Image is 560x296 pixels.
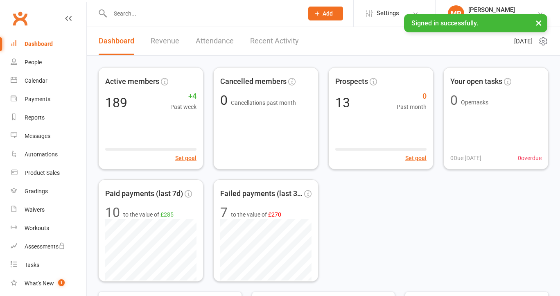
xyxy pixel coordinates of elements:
[25,243,65,250] div: Assessments
[461,99,488,106] span: Open tasks
[105,76,159,88] span: Active members
[25,59,42,66] div: People
[377,4,399,23] span: Settings
[448,5,464,22] div: MP
[170,90,196,102] span: +4
[175,154,196,163] button: Set goal
[25,262,39,268] div: Tasks
[25,225,49,231] div: Workouts
[11,108,86,127] a: Reports
[11,274,86,293] a: What's New1
[405,154,427,163] button: Set goal
[25,188,48,194] div: Gradings
[231,99,296,106] span: Cancellations past month
[25,280,54,287] div: What's New
[11,53,86,72] a: People
[518,154,542,163] span: 0 overdue
[468,6,537,14] div: [PERSON_NAME]
[11,72,86,90] a: Calendar
[151,27,179,55] a: Revenue
[450,76,502,88] span: Your open tasks
[11,164,86,182] a: Product Sales
[196,27,234,55] a: Attendance
[11,237,86,256] a: Assessments
[105,96,127,109] div: 189
[11,182,86,201] a: Gradings
[11,127,86,145] a: Messages
[220,188,303,200] span: Failed payments (last 30d)
[108,8,298,19] input: Search...
[99,27,134,55] a: Dashboard
[531,14,546,32] button: ×
[123,210,174,219] span: to the value of
[323,10,333,17] span: Add
[170,102,196,111] span: Past week
[25,151,58,158] div: Automations
[468,14,537,21] div: MAX Training Academy Ltd
[11,201,86,219] a: Waivers
[10,8,30,29] a: Clubworx
[58,279,65,286] span: 1
[25,77,47,84] div: Calendar
[25,96,50,102] div: Payments
[335,96,350,109] div: 13
[105,206,120,219] div: 10
[25,169,60,176] div: Product Sales
[220,93,231,108] span: 0
[250,27,299,55] a: Recent Activity
[11,256,86,274] a: Tasks
[11,35,86,53] a: Dashboard
[397,102,427,111] span: Past month
[25,206,45,213] div: Waivers
[411,19,478,27] span: Signed in successfully.
[514,36,533,46] span: [DATE]
[11,219,86,237] a: Workouts
[25,41,53,47] div: Dashboard
[308,7,343,20] button: Add
[11,90,86,108] a: Payments
[220,206,228,219] div: 7
[450,154,481,163] span: 0 Due [DATE]
[11,145,86,164] a: Automations
[397,90,427,102] span: 0
[25,133,50,139] div: Messages
[268,211,281,218] span: £270
[335,76,368,88] span: Prospects
[450,94,458,107] div: 0
[105,188,183,200] span: Paid payments (last 7d)
[25,114,45,121] div: Reports
[160,211,174,218] span: £285
[220,76,287,88] span: Cancelled members
[231,210,281,219] span: to the value of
